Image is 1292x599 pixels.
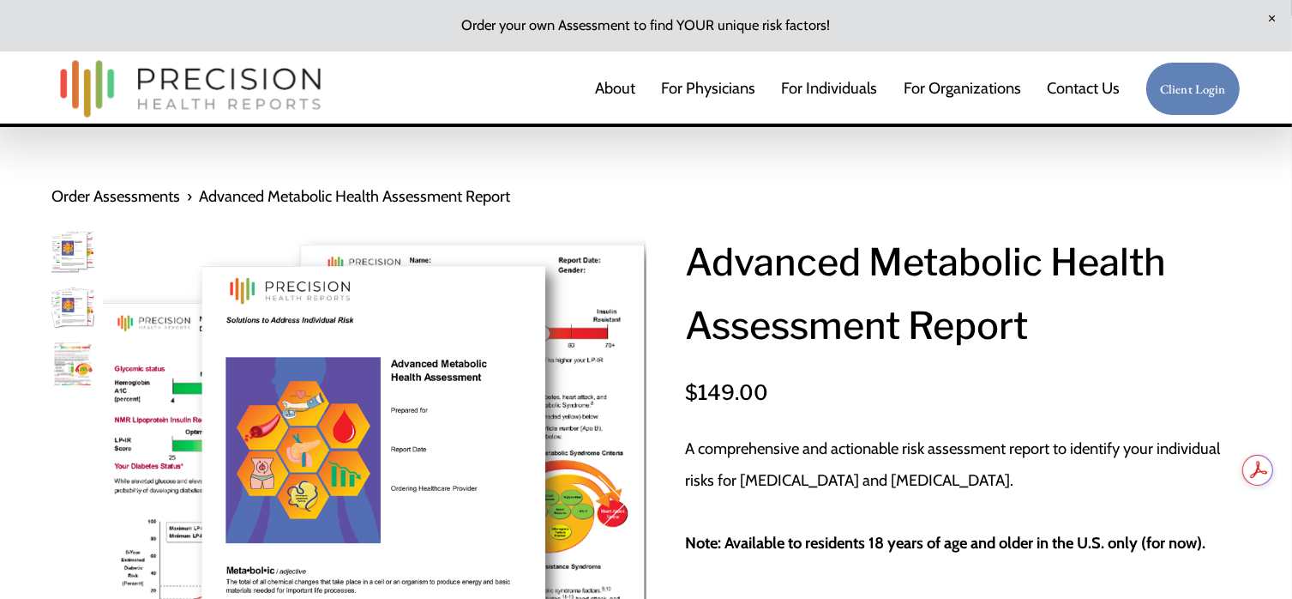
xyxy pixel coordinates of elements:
button: Image 3 of 3 [51,342,94,390]
a: folder dropdown [904,71,1021,106]
div: Gallery thumbnails [51,231,94,390]
a: Client Login [1145,62,1241,116]
a: For Physicians [661,71,755,106]
button: Next [571,475,627,530]
h1: Advanced Metabolic Health Assessment Report [685,231,1241,356]
img: Precision Health Reports [51,52,329,125]
button: Previous [123,475,178,530]
a: Contact Us [1047,71,1120,106]
button: Image 1 of 3 [51,231,94,278]
iframe: Chat Widget [1206,517,1292,599]
a: Order Assessments [51,181,180,213]
div: $149.00 [685,376,1241,410]
a: For Individuals [782,71,878,106]
a: Advanced Metabolic Health Assessment Report [199,181,510,213]
span: For Organizations [904,73,1021,105]
a: About [595,71,635,106]
span: › [187,181,192,213]
button: Image 2 of 3 [51,287,94,334]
